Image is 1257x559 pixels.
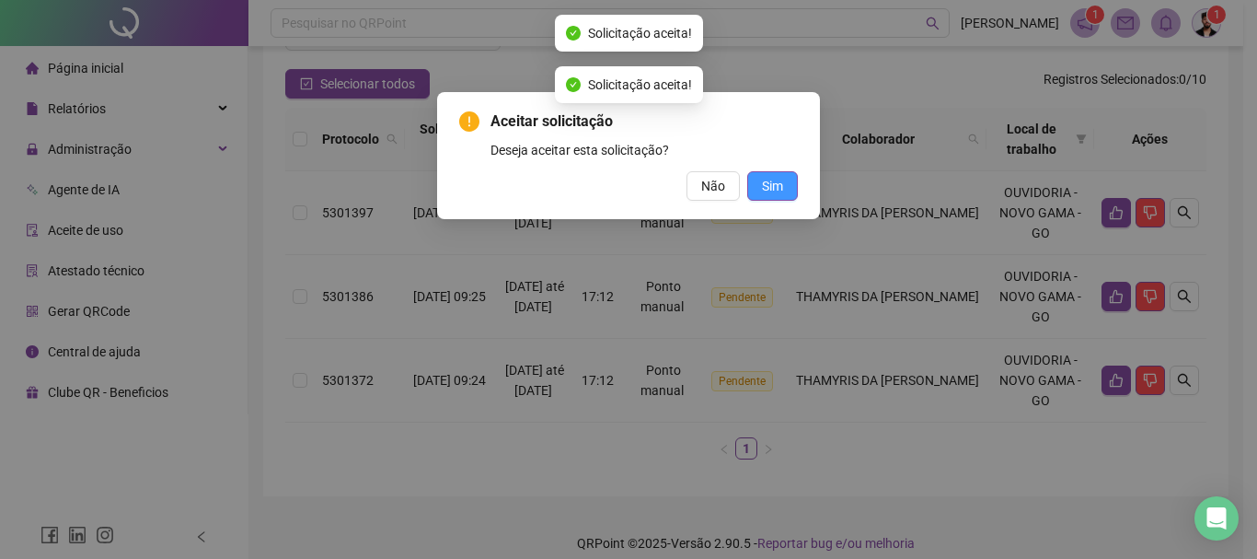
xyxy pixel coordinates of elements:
[459,111,479,132] span: exclamation-circle
[1194,496,1239,541] div: Open Intercom Messenger
[747,171,798,201] button: Sim
[490,140,798,160] div: Deseja aceitar esta solicitação?
[588,23,692,43] span: Solicitação aceita!
[588,75,692,95] span: Solicitação aceita!
[762,176,783,196] span: Sim
[686,171,740,201] button: Não
[490,111,798,133] span: Aceitar solicitação
[701,176,725,196] span: Não
[566,26,581,41] span: check-circle
[566,77,581,92] span: check-circle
